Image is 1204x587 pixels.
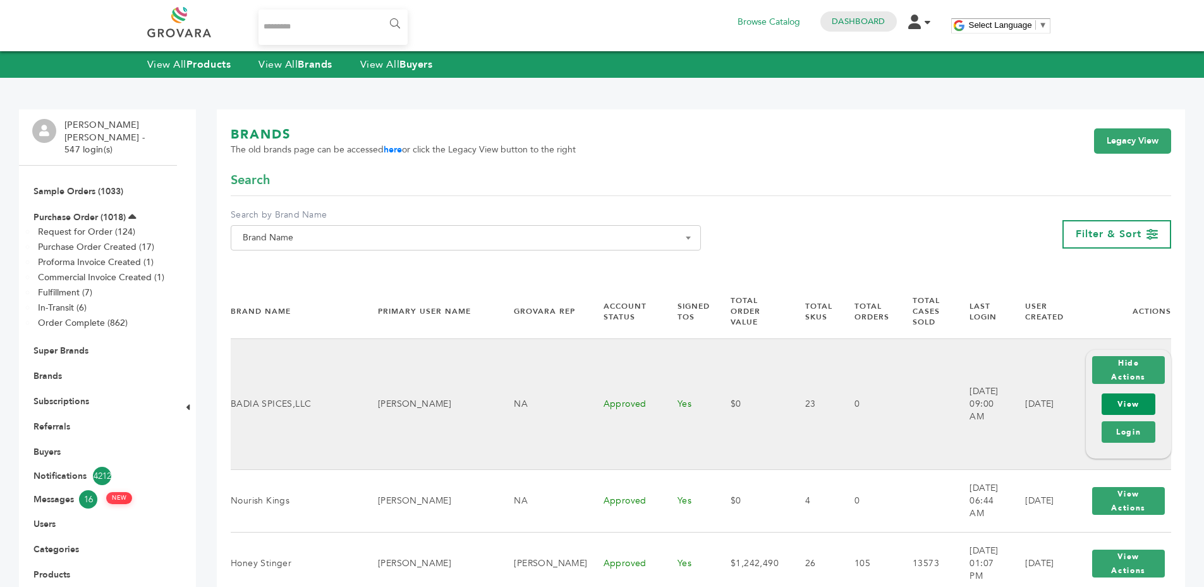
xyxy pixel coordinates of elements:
a: Sample Orders (1033) [33,185,123,197]
input: Search... [258,9,408,45]
a: Products [33,569,70,581]
td: 4 [789,469,839,532]
strong: Brands [298,58,332,71]
button: View Actions [1092,487,1165,515]
span: 16 [79,490,97,509]
a: here [384,144,402,156]
td: 23 [789,338,839,469]
th: Total SKUs [789,285,839,338]
span: The old brands page can be accessed or click the Legacy View button to the right [231,144,576,156]
a: Users [33,518,56,530]
a: Request for Order (124) [38,226,135,238]
img: profile.png [32,119,56,143]
a: Subscriptions [33,395,89,407]
a: Dashboard [832,16,885,27]
a: View AllBuyers [360,58,433,71]
a: Brands [33,370,62,382]
td: Yes [662,338,715,469]
td: Approved [588,469,662,532]
td: $0 [715,338,789,469]
td: [DATE] 06:44 AM [954,469,1009,532]
td: Yes [662,469,715,532]
th: User Created [1009,285,1070,338]
span: Brand Name [238,229,694,247]
span: ▼ [1039,20,1047,30]
td: NA [498,338,587,469]
td: NA [498,469,587,532]
a: Super Brands [33,345,88,357]
label: Search by Brand Name [231,209,701,221]
a: Fulfillment (7) [38,287,92,299]
a: Messages16 NEW [33,490,162,509]
th: Account Status [588,285,662,338]
a: Purchase Order (1018) [33,211,126,223]
a: Referrals [33,421,70,433]
span: Select Language [969,20,1032,30]
a: Commercial Invoice Created (1) [38,271,164,283]
td: $0 [715,469,789,532]
td: Nourish Kings [231,469,362,532]
button: Hide Actions [1092,356,1165,384]
th: Total Order Value [715,285,789,338]
li: [PERSON_NAME] [PERSON_NAME] - 547 login(s) [64,119,174,156]
td: 0 [839,469,897,532]
a: Browse Catalog [738,15,800,29]
span: Search [231,171,270,189]
a: Order Complete (862) [38,317,128,329]
a: View [1102,393,1155,415]
th: Brand Name [231,285,362,338]
td: [PERSON_NAME] [362,469,498,532]
a: Categories [33,543,79,555]
a: View AllProducts [147,58,231,71]
td: Approved [588,338,662,469]
a: Buyers [33,446,61,458]
td: [DATE] [1009,338,1070,469]
th: Signed TOS [662,285,715,338]
th: Total Orders [839,285,897,338]
span: 4212 [93,467,111,485]
td: [DATE] [1009,469,1070,532]
a: View AllBrands [258,58,332,71]
a: Purchase Order Created (17) [38,241,154,253]
th: Primary User Name [362,285,498,338]
a: Select Language​ [969,20,1047,30]
td: BADIA SPICES,LLC [231,338,362,469]
th: Total Cases Sold [897,285,954,338]
a: Proforma Invoice Created (1) [38,256,154,268]
th: Grovara Rep [498,285,587,338]
strong: Buyers [399,58,432,71]
span: NEW [106,492,132,504]
td: 0 [839,338,897,469]
span: Brand Name [231,225,701,250]
td: [DATE] 09:00 AM [954,338,1009,469]
a: Legacy View [1094,128,1171,154]
strong: Products [186,58,231,71]
a: In-Transit (6) [38,302,87,314]
span: ​ [1035,20,1036,30]
td: [PERSON_NAME] [362,338,498,469]
a: Login [1102,421,1155,443]
a: Notifications4212 [33,467,162,485]
th: Actions [1070,285,1171,338]
th: Last Login [954,285,1009,338]
h1: BRANDS [231,126,576,144]
button: View Actions [1092,550,1165,578]
span: Filter & Sort [1076,227,1141,241]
